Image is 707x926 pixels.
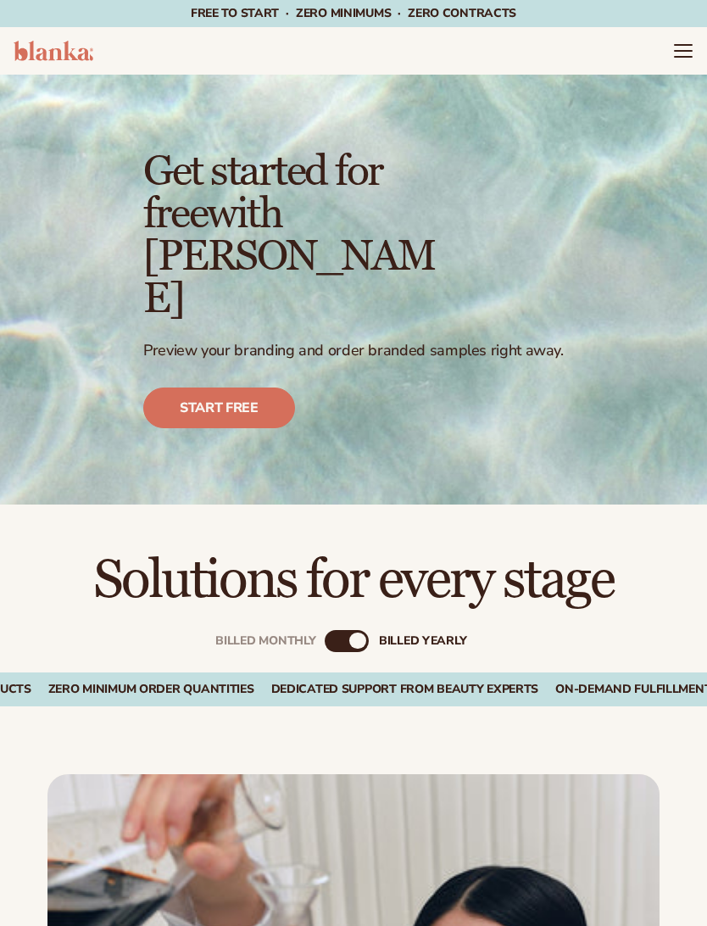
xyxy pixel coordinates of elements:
[143,341,564,360] p: Preview your branding and order branded samples right away.
[379,634,466,647] div: billed Yearly
[215,634,315,647] div: Billed Monthly
[143,388,295,428] a: Start free
[673,41,693,61] summary: Menu
[143,151,447,321] h1: Get started for free with [PERSON_NAME]
[47,552,660,609] h2: Solutions for every stage
[48,683,254,697] div: Zero Minimum Order QuantitieS
[14,41,93,61] img: logo
[271,683,539,697] div: Dedicated Support From Beauty Experts
[191,5,516,21] span: Free to start · ZERO minimums · ZERO contracts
